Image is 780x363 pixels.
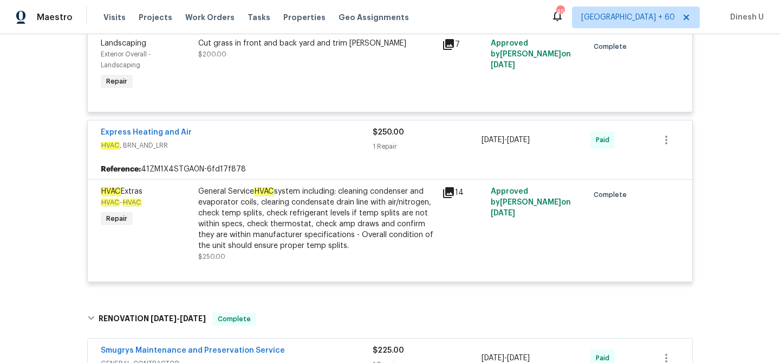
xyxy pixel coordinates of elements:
[482,135,530,145] span: -
[198,186,435,251] div: General Service system including: cleaning condenser and evaporator coils, clearing condensate dr...
[507,354,530,362] span: [DATE]
[581,12,675,23] span: [GEOGRAPHIC_DATA] + 60
[88,160,692,179] div: 41ZM1X4STGA0N-6fd17f878
[198,51,226,58] span: $200.00
[102,213,132,224] span: Repair
[556,7,564,17] div: 459
[248,14,270,21] span: Tasks
[198,253,225,260] span: $250.00
[151,315,206,322] span: -
[102,76,132,87] span: Repair
[482,354,504,362] span: [DATE]
[101,187,142,196] span: Extras
[482,136,504,144] span: [DATE]
[491,61,515,69] span: [DATE]
[507,136,530,144] span: [DATE]
[726,12,764,23] span: Dinesh U
[151,315,177,322] span: [DATE]
[101,140,373,151] span: , BRN_AND_LRR
[101,164,141,175] b: Reference:
[122,199,141,206] em: HVAC
[101,199,120,206] em: HVAC
[99,313,206,326] h6: RENOVATION
[139,12,172,23] span: Projects
[339,12,409,23] span: Geo Assignments
[103,12,126,23] span: Visits
[491,40,571,69] span: Approved by [PERSON_NAME] on
[101,142,120,149] em: HVAC
[442,186,484,199] div: 14
[101,199,141,206] span: -
[491,209,515,217] span: [DATE]
[373,347,404,354] span: $225.00
[594,41,631,52] span: Complete
[254,187,274,196] em: HVAC
[213,314,255,324] span: Complete
[373,129,404,136] span: $250.00
[491,188,571,217] span: Approved by [PERSON_NAME] on
[101,40,146,47] span: Landscaping
[84,302,696,336] div: RENOVATION [DATE]-[DATE]Complete
[101,347,285,354] a: Smugrys Maintenance and Preservation Service
[596,135,614,145] span: Paid
[185,12,235,23] span: Work Orders
[283,12,326,23] span: Properties
[101,51,151,68] span: Exterior Overall - Landscaping
[37,12,73,23] span: Maestro
[101,129,192,136] a: Express Heating and Air
[180,315,206,322] span: [DATE]
[373,141,482,152] div: 1 Repair
[101,187,121,196] em: HVAC
[594,189,631,200] span: Complete
[442,38,484,51] div: 7
[198,38,435,49] div: Cut grass in front and back yard and trim [PERSON_NAME]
